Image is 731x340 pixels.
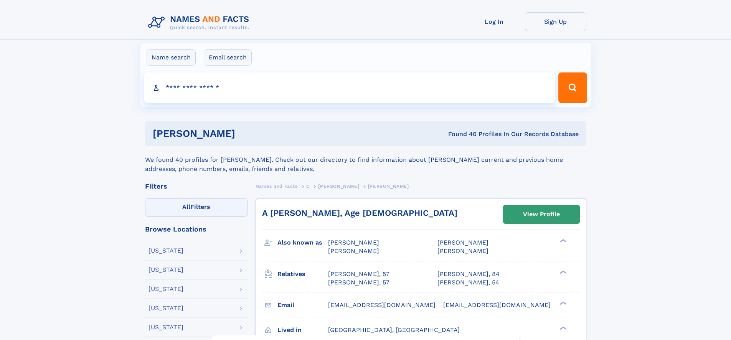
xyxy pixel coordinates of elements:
[306,184,310,189] span: C
[558,72,587,103] button: Search Button
[503,205,579,223] a: View Profile
[149,305,183,311] div: [US_STATE]
[437,278,499,287] a: [PERSON_NAME], 54
[277,324,328,337] h3: Lived in
[149,248,183,254] div: [US_STATE]
[306,181,310,191] a: C
[328,247,379,255] span: [PERSON_NAME]
[437,270,500,278] a: [PERSON_NAME], 84
[204,49,252,66] label: Email search
[328,278,389,287] a: [PERSON_NAME], 57
[437,239,488,246] span: [PERSON_NAME]
[318,181,359,191] a: [PERSON_NAME]
[145,12,256,33] img: Logo Names and Facts
[558,301,567,306] div: ❯
[328,326,460,333] span: [GEOGRAPHIC_DATA], [GEOGRAPHIC_DATA]
[328,239,379,246] span: [PERSON_NAME]
[443,301,551,309] span: [EMAIL_ADDRESS][DOMAIN_NAME]
[144,72,555,103] input: search input
[262,208,457,218] a: A [PERSON_NAME], Age [DEMOGRAPHIC_DATA]
[256,181,298,191] a: Names and Facts
[558,238,567,243] div: ❯
[145,226,248,233] div: Browse Locations
[277,299,328,312] h3: Email
[149,286,183,292] div: [US_STATE]
[149,267,183,273] div: [US_STATE]
[437,247,488,255] span: [PERSON_NAME]
[328,270,389,278] a: [PERSON_NAME], 57
[145,198,248,217] label: Filters
[149,324,183,330] div: [US_STATE]
[464,12,525,31] a: Log In
[277,236,328,249] h3: Also known as
[368,184,409,189] span: [PERSON_NAME]
[318,184,359,189] span: [PERSON_NAME]
[525,12,586,31] a: Sign Up
[145,183,248,190] div: Filters
[558,325,567,330] div: ❯
[182,203,190,210] span: All
[277,268,328,281] h3: Relatives
[147,49,196,66] label: Name search
[153,129,342,138] h1: [PERSON_NAME]
[523,205,560,223] div: View Profile
[328,301,436,309] span: [EMAIL_ADDRESS][DOMAIN_NAME]
[558,269,567,274] div: ❯
[342,130,579,138] div: Found 40 Profiles In Our Records Database
[145,146,586,174] div: We found 40 profiles for [PERSON_NAME]. Check out our directory to find information about [PERSON...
